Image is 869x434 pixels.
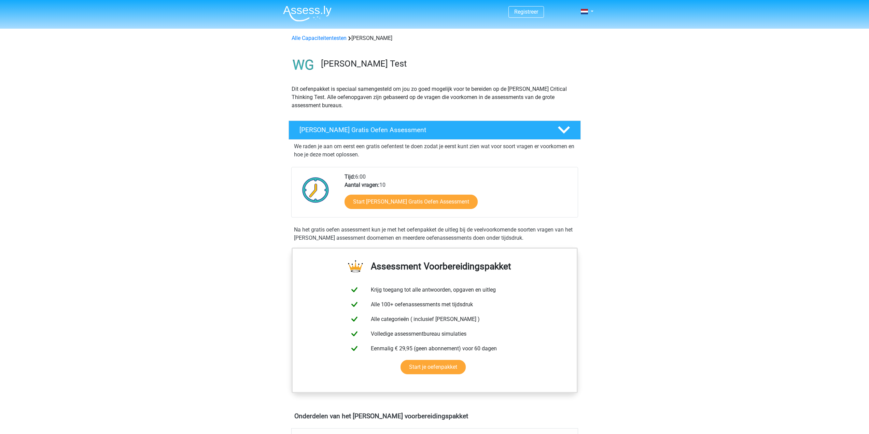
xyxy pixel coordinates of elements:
[289,34,580,42] div: [PERSON_NAME]
[345,182,379,188] b: Aantal vragen:
[345,195,478,209] a: Start [PERSON_NAME] Gratis Oefen Assessment
[292,35,347,41] a: Alle Capaciteitentesten
[291,226,578,242] div: Na het gratis oefen assessment kun je met het oefenpakket de uitleg bij de veelvoorkomende soorte...
[292,85,578,110] p: Dit oefenpakket is speciaal samengesteld om jou zo goed mogelijk voor te bereiden op de [PERSON_N...
[339,173,577,217] div: 6:00 10
[294,412,575,420] h4: Onderdelen van het [PERSON_NAME] voorbereidingspakket
[289,51,318,80] img: watson glaser
[286,121,584,140] a: [PERSON_NAME] Gratis Oefen Assessment
[294,142,575,159] p: We raden je aan om eerst een gratis oefentest te doen zodat je eerst kunt zien wat voor soort vra...
[514,9,538,15] a: Registreer
[345,173,355,180] b: Tijd:
[299,126,547,134] h4: [PERSON_NAME] Gratis Oefen Assessment
[401,360,466,374] a: Start je oefenpakket
[321,58,575,69] h3: [PERSON_NAME] Test
[298,173,333,207] img: Klok
[283,5,332,22] img: Assessly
